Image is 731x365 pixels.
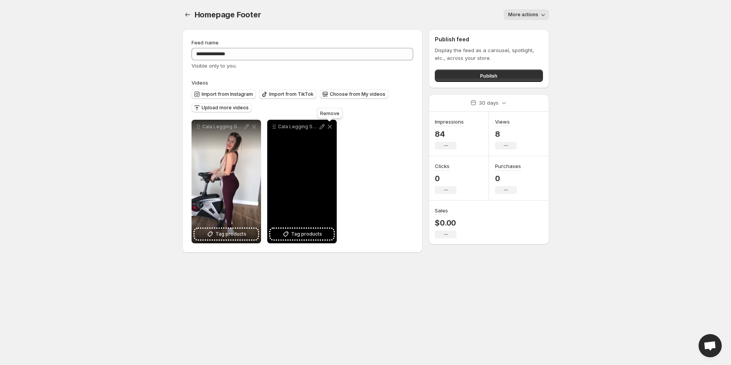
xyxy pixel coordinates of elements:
button: Tag products [270,229,334,239]
h3: Views [495,118,510,126]
span: Feed name [192,39,219,46]
span: Videos [192,80,208,86]
h3: Impressions [435,118,464,126]
button: Tag products [195,229,258,239]
button: Upload more videos [192,103,252,112]
button: Choose from My videos [320,90,388,99]
div: Cala Legging Suplex Feminina Insanity EffortTag products [267,120,337,243]
span: Publish [480,72,497,80]
button: Settings [182,9,193,20]
span: Import from Instagram [202,91,253,97]
span: Choose from My videos [330,91,385,97]
button: Import from Instagram [192,90,256,99]
h2: Publish feed [435,36,543,43]
p: Display the feed as a carousel, spotlight, etc., across your store. [435,46,543,62]
div: Cala Legging Grossa de Suplex Cintura [PERSON_NAME]Tag products [192,120,261,243]
button: Import from TikTok [259,90,317,99]
h3: Sales [435,207,448,214]
p: 0 [495,174,521,183]
button: More actions [504,9,549,20]
h3: Purchases [495,162,521,170]
span: Import from TikTok [269,91,314,97]
span: More actions [508,12,538,18]
p: Cala Legging Suplex Feminina Insanity Effort [278,124,318,130]
span: Tag products [215,230,246,238]
p: 84 [435,129,464,139]
h3: Clicks [435,162,449,170]
div: Open chat [699,334,722,357]
span: Visible only to you. [192,63,237,69]
button: Publish [435,70,543,82]
span: Homepage Footer [195,10,261,19]
p: Cala Legging Grossa de Suplex Cintura [PERSON_NAME] [202,124,243,130]
span: Upload more videos [202,105,249,111]
p: 30 days [479,99,499,107]
p: 8 [495,129,517,139]
p: $0.00 [435,218,456,227]
span: Tag products [291,230,322,238]
p: 0 [435,174,456,183]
